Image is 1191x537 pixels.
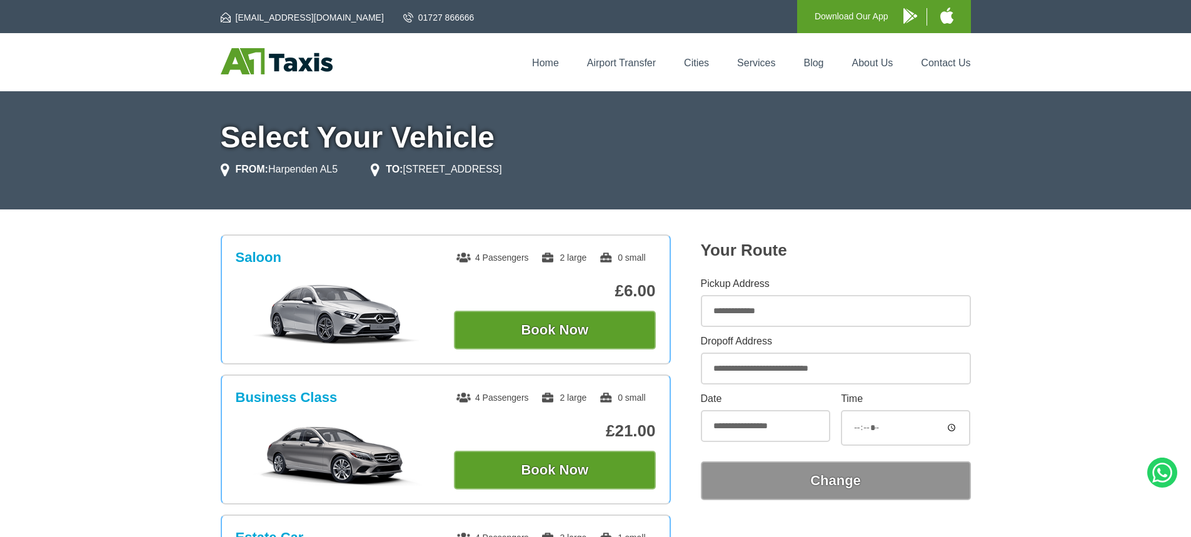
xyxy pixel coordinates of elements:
span: 4 Passengers [456,393,529,403]
a: Home [532,58,559,68]
a: Services [737,58,775,68]
h3: Saloon [236,249,281,266]
span: 0 small [599,253,645,263]
strong: FROM: [236,164,268,174]
a: Contact Us [921,58,970,68]
a: About Us [852,58,893,68]
a: Airport Transfer [587,58,656,68]
h2: Your Route [701,241,971,260]
img: A1 Taxis iPhone App [940,8,953,24]
button: Book Now [454,311,656,349]
span: 4 Passengers [456,253,529,263]
label: Time [841,394,970,404]
li: [STREET_ADDRESS] [371,162,502,177]
label: Date [701,394,830,404]
strong: TO: [386,164,403,174]
img: A1 Taxis Android App [903,8,917,24]
label: Pickup Address [701,279,971,289]
li: Harpenden AL5 [221,162,338,177]
a: Cities [684,58,709,68]
p: £6.00 [454,281,656,301]
label: Dropoff Address [701,336,971,346]
img: Saloon [242,283,430,346]
h3: Business Class [236,389,338,406]
img: A1 Taxis St Albans LTD [221,48,333,74]
p: £21.00 [454,421,656,441]
p: Download Our App [815,9,888,24]
span: 0 small [599,393,645,403]
h1: Select Your Vehicle [221,123,971,153]
button: Book Now [454,451,656,489]
span: 2 large [541,393,586,403]
button: Change [701,461,971,500]
img: Business Class [242,423,430,486]
a: 01727 866666 [403,11,475,24]
span: 2 large [541,253,586,263]
a: Blog [803,58,823,68]
a: [EMAIL_ADDRESS][DOMAIN_NAME] [221,11,384,24]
